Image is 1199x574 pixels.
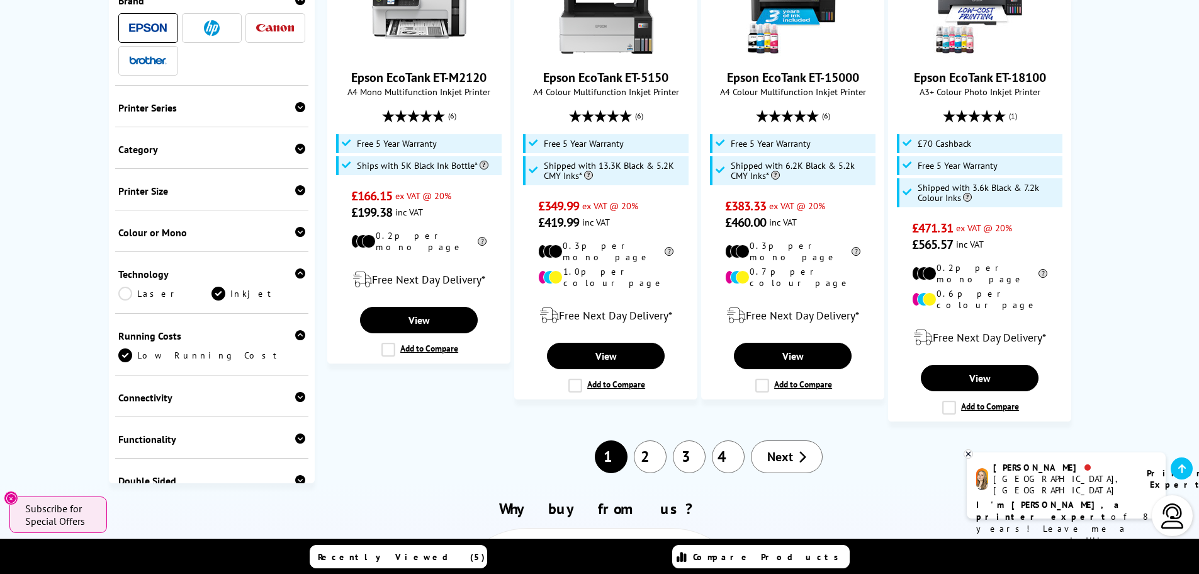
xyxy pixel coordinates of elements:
[360,307,477,333] a: View
[634,440,667,473] a: 2
[767,449,793,465] span: Next
[193,20,230,36] a: HP
[334,262,504,297] div: modal_delivery
[582,216,610,228] span: inc VAT
[256,24,294,32] img: Canon
[746,47,840,59] a: Epson EcoTank ET-15000
[976,499,1156,559] p: of 8 years! Leave me a message and I'll respond ASAP
[708,86,877,98] span: A4 Colour Multifunction Inkjet Printer
[673,440,706,473] a: 3
[448,104,456,128] span: (6)
[538,198,579,214] span: £349.99
[993,462,1131,473] div: [PERSON_NAME]
[544,161,686,181] span: Shipped with 13.3K Black & 5.2K CMY Inks*
[118,143,306,156] div: Category
[118,101,306,114] div: Printer Series
[395,206,423,218] span: inc VAT
[538,214,579,231] span: £419.99
[334,86,504,98] span: A4 Mono Multifunction Inkjet Printer
[918,139,971,149] span: £70 Cashback
[993,473,1131,496] div: [GEOGRAPHIC_DATA], [GEOGRAPHIC_DATA]
[635,104,643,128] span: (6)
[118,226,306,239] div: Colour or Mono
[1009,104,1017,128] span: (1)
[538,266,673,289] li: 1.0p per colour page
[568,379,645,393] label: Add to Compare
[976,499,1123,522] b: I'm [PERSON_NAME], a printer expert
[118,348,306,362] a: Low Running Cost
[118,330,306,342] div: Running Costs
[582,200,638,212] span: ex VAT @ 20%
[204,20,220,36] img: HP
[725,198,766,214] span: £383.33
[118,268,306,280] div: Technology
[559,47,653,59] a: Epson EcoTank ET-5150
[543,69,668,86] a: Epson EcoTank ET-5150
[351,204,392,221] span: £199.38
[351,188,392,204] span: £166.15
[708,298,877,333] div: modal_delivery
[918,161,998,171] span: Free 5 Year Warranty
[751,440,823,473] a: Next
[731,161,873,181] span: Shipped with 6.2K Black & 5.2k CMY Inks*
[912,220,953,236] span: £471.31
[822,104,830,128] span: (6)
[310,545,487,568] a: Recently Viewed (5)
[976,468,988,490] img: amy-livechat.png
[395,190,451,202] span: ex VAT @ 20%
[521,86,690,98] span: A4 Colour Multifunction Inkjet Printer
[211,287,305,301] a: Inkjet
[769,216,797,228] span: inc VAT
[725,266,860,289] li: 0.7p per colour page
[918,183,1060,203] span: Shipped with 3.6k Black & 7.2k Colour Inks
[351,230,487,253] li: 0.2p per mono page
[731,139,811,149] span: Free 5 Year Warranty
[912,262,1047,285] li: 0.2p per mono page
[129,53,167,69] a: Brother
[725,214,766,231] span: £460.00
[727,69,859,86] a: Epson EcoTank ET-15000
[118,185,306,197] div: Printer Size
[942,401,1019,415] label: Add to Compare
[725,240,860,263] li: 0.3p per mono page
[4,491,18,505] button: Close
[956,222,1012,234] span: ex VAT @ 20%
[712,440,745,473] a: 4
[1160,503,1185,529] img: user-headset-light.svg
[318,551,485,563] span: Recently Viewed (5)
[118,433,306,445] div: Functionality
[914,69,1046,86] a: Epson EcoTank ET-18100
[544,139,624,149] span: Free 5 Year Warranty
[357,161,488,171] span: Ships with 5K Black Ink Bottle*
[129,56,167,65] img: Brother
[912,288,1047,311] li: 0.6p per colour page
[25,502,94,527] span: Subscribe for Special Offers
[956,238,984,250] span: inc VAT
[372,47,466,59] a: Epson EcoTank ET-M2120
[351,69,487,86] a: Epson EcoTank ET-M2120
[912,236,953,253] span: £565.57
[538,240,673,263] li: 0.3p per mono page
[933,47,1027,59] a: Epson EcoTank ET-18100
[129,20,167,36] a: Epson
[521,298,690,333] div: modal_delivery
[895,86,1064,98] span: A3+ Colour Photo Inkjet Printer
[381,343,458,357] label: Add to Compare
[921,365,1038,391] a: View
[672,545,850,568] a: Compare Products
[129,23,167,33] img: Epson
[734,343,851,369] a: View
[256,20,294,36] a: Canon
[547,343,664,369] a: View
[357,139,437,149] span: Free 5 Year Warranty
[118,391,306,404] div: Connectivity
[118,287,212,301] a: Laser
[693,551,845,563] span: Compare Products
[132,499,1067,519] h2: Why buy from us?
[118,474,306,487] div: Double Sided
[769,200,825,212] span: ex VAT @ 20%
[895,320,1064,355] div: modal_delivery
[755,379,832,393] label: Add to Compare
